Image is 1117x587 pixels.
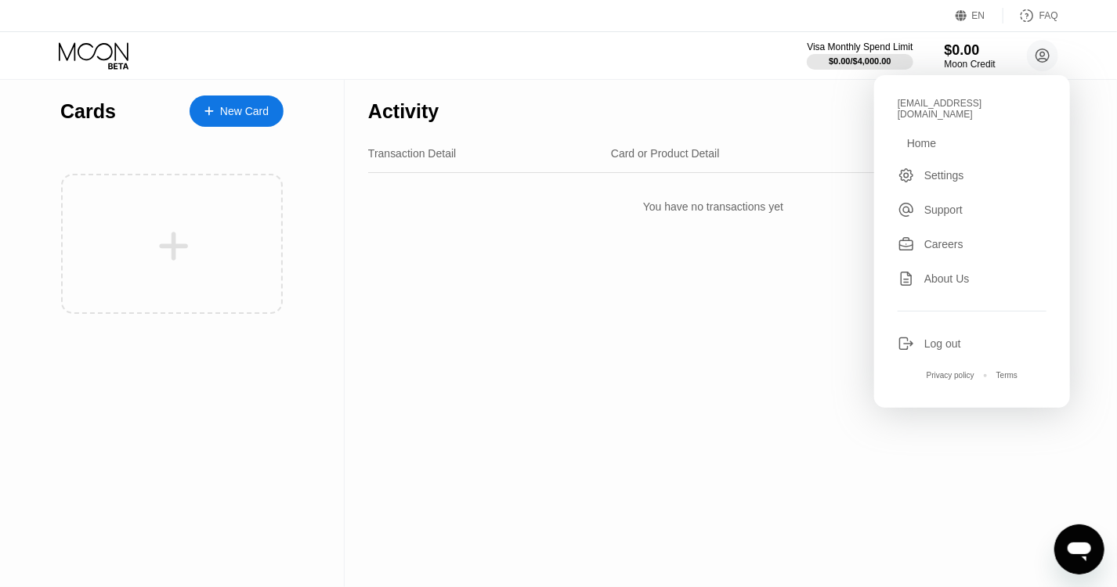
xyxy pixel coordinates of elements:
[996,371,1018,380] div: Terms
[829,56,891,66] div: $0.00 / $4,000.00
[898,236,1047,253] div: Careers
[220,105,269,118] div: New Card
[924,272,970,285] div: About Us
[190,95,284,127] div: New Card
[368,147,456,160] div: Transaction Detail
[945,42,996,59] div: $0.00
[898,167,1047,184] div: Settings
[927,371,974,380] div: Privacy policy
[368,185,1058,229] div: You have no transactions yet
[924,238,963,250] div: Careers
[898,98,1047,120] div: [EMAIL_ADDRESS][DOMAIN_NAME]
[807,41,913,52] div: Visa Monthly Spend Limit
[1003,8,1058,23] div: FAQ
[924,337,961,350] div: Log out
[907,137,936,149] div: Home
[956,8,1003,23] div: EN
[60,100,116,123] div: Cards
[611,147,720,160] div: Card or Product Detail
[898,137,1047,149] div: Home
[972,10,985,21] div: EN
[1039,10,1058,21] div: FAQ
[924,203,963,216] div: Support
[898,335,1047,352] div: Log out
[807,41,913,70] div: Visa Monthly Spend Limit$0.00/$4,000.00
[368,100,439,123] div: Activity
[898,270,1047,287] div: About Us
[945,59,996,70] div: Moon Credit
[1054,524,1104,574] iframe: Button to launch messaging window
[924,169,964,182] div: Settings
[898,201,1047,218] div: Support
[945,42,996,70] div: $0.00Moon Credit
